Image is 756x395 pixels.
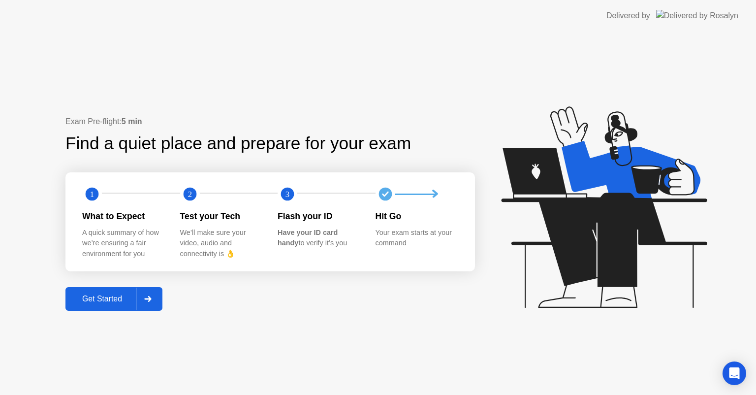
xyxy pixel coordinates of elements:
div: A quick summary of how we’re ensuring a fair environment for you [82,228,164,260]
div: Open Intercom Messenger [723,362,746,385]
b: Have your ID card handy [278,229,338,247]
div: Exam Pre-flight: [65,116,475,128]
div: Get Started [68,295,136,303]
div: We’ll make sure your video, audio and connectivity is 👌 [180,228,262,260]
b: 5 min [122,117,142,126]
img: Delivered by Rosalyn [656,10,738,21]
div: Hit Go [376,210,458,223]
text: 1 [90,190,94,199]
text: 2 [188,190,191,199]
div: Your exam starts at your command [376,228,458,249]
div: Flash your ID [278,210,360,223]
button: Get Started [65,287,162,311]
div: Find a quiet place and prepare for your exam [65,131,412,157]
text: 3 [285,190,289,199]
div: Test your Tech [180,210,262,223]
div: What to Expect [82,210,164,223]
div: to verify it’s you [278,228,360,249]
div: Delivered by [606,10,650,22]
